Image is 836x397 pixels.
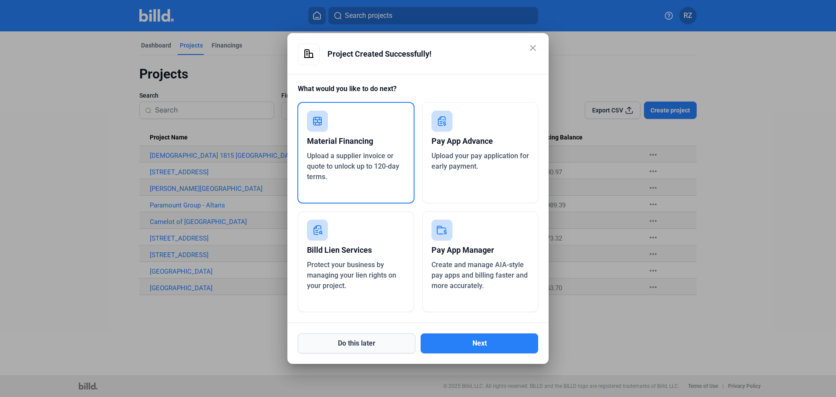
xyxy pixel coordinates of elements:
mat-icon: close [528,43,538,53]
div: Material Financing [307,132,405,151]
div: Project Created Successfully! [327,44,538,64]
div: What would you like to do next? [298,84,538,102]
div: Billd Lien Services [307,241,405,260]
div: Pay App Manager [431,241,529,260]
button: Next [421,333,538,353]
span: Create and manage AIA-style pay apps and billing faster and more accurately. [431,261,528,290]
span: Upload your pay application for early payment. [431,152,529,170]
div: Pay App Advance [431,132,529,151]
span: Upload a supplier invoice or quote to unlock up to 120-day terms. [307,152,399,181]
span: Protect your business by managing your lien rights on your project. [307,261,396,290]
button: Do this later [298,333,415,353]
